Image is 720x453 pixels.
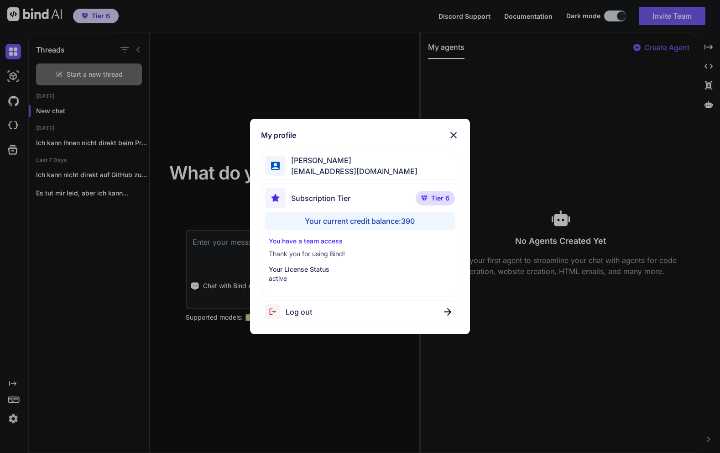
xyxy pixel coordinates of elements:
[286,155,417,166] span: [PERSON_NAME]
[271,162,280,170] img: profile
[444,308,451,316] img: close
[286,166,417,177] span: [EMAIL_ADDRESS][DOMAIN_NAME]
[265,188,286,208] img: subscription
[291,193,350,204] span: Subscription Tier
[269,265,451,274] p: Your License Status
[269,274,451,283] p: active
[261,130,296,141] h1: My profile
[265,304,286,319] img: logout
[448,130,459,141] img: close
[269,237,451,246] p: You have a team access
[286,306,312,317] span: Log out
[265,212,455,230] div: Your current credit balance: 390
[431,194,449,203] span: Tier 6
[421,195,428,201] img: premium
[269,249,451,258] p: Thank you for using Bind!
